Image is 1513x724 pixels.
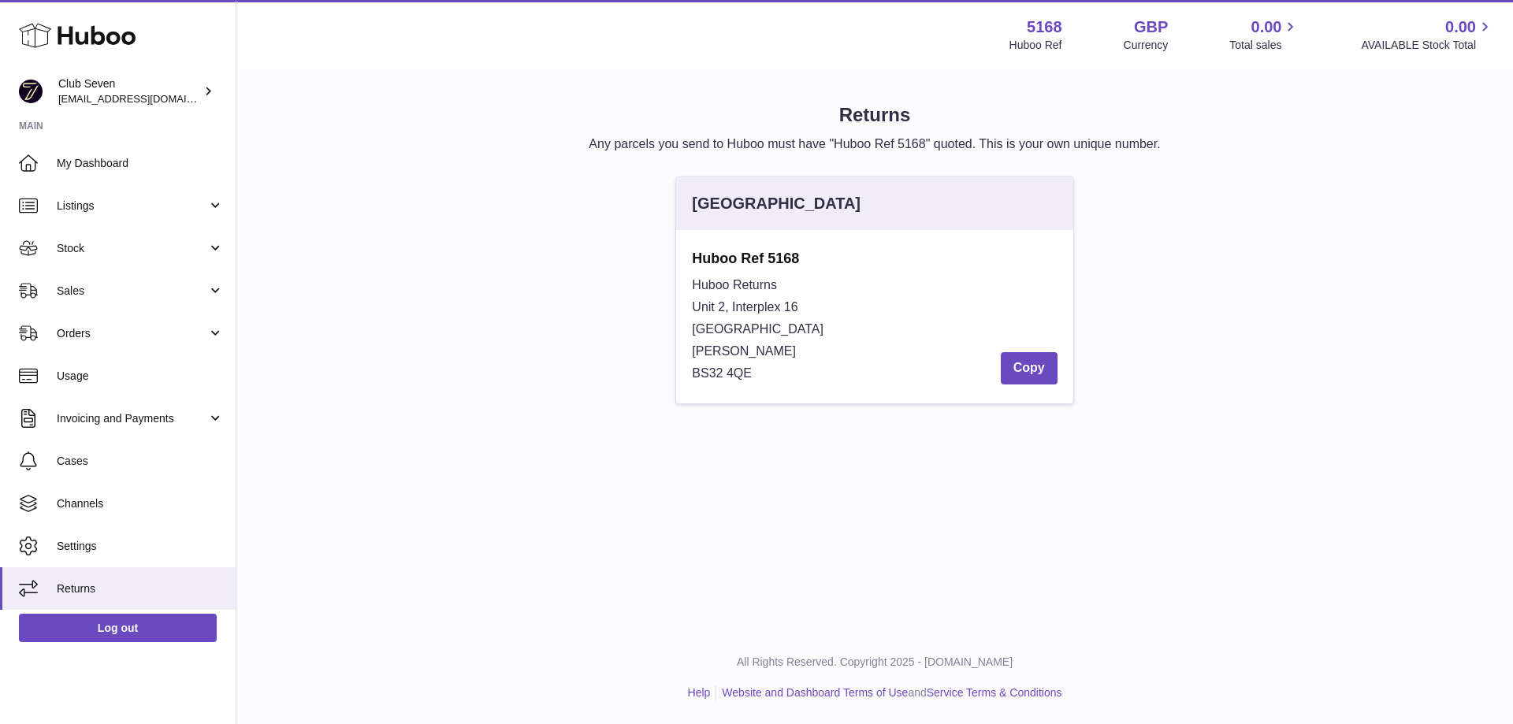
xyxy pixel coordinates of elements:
span: AVAILABLE Stock Total [1361,38,1494,53]
div: Currency [1124,38,1169,53]
span: BS32 4QE [692,366,752,380]
h1: Returns [262,102,1488,128]
span: Returns [57,581,224,596]
span: [EMAIL_ADDRESS][DOMAIN_NAME] [58,92,232,105]
span: [PERSON_NAME] [692,344,796,358]
a: 0.00 AVAILABLE Stock Total [1361,17,1494,53]
span: Orders [57,326,207,341]
span: Usage [57,369,224,384]
span: 0.00 [1445,17,1476,38]
span: Listings [57,199,207,213]
span: Sales [57,284,207,299]
span: Stock [57,241,207,256]
li: and [716,685,1061,700]
strong: Huboo Ref 5168 [692,249,1057,268]
span: Huboo Returns [692,278,777,291]
img: info@wearclubseven.com [19,80,43,103]
strong: GBP [1134,17,1168,38]
a: Help [688,686,711,699]
a: Service Terms & Conditions [927,686,1062,699]
a: 0.00 Total sales [1229,17,1299,53]
a: Website and Dashboard Terms of Use [722,686,908,699]
div: Huboo Ref [1009,38,1062,53]
span: Settings [57,539,224,554]
span: Unit 2, Interplex 16 [692,300,797,314]
span: Total sales [1229,38,1299,53]
p: Any parcels you send to Huboo must have "Huboo Ref 5168" quoted. This is your own unique number. [262,136,1488,153]
span: 0.00 [1251,17,1282,38]
button: Copy [1001,352,1058,384]
span: Cases [57,454,224,469]
span: My Dashboard [57,156,224,171]
p: All Rights Reserved. Copyright 2025 - [DOMAIN_NAME] [249,655,1500,670]
strong: 5168 [1027,17,1062,38]
span: [GEOGRAPHIC_DATA] [692,322,823,336]
span: Invoicing and Payments [57,411,207,426]
span: Channels [57,496,224,511]
a: Log out [19,614,217,642]
div: Club Seven [58,76,200,106]
div: [GEOGRAPHIC_DATA] [692,193,861,214]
